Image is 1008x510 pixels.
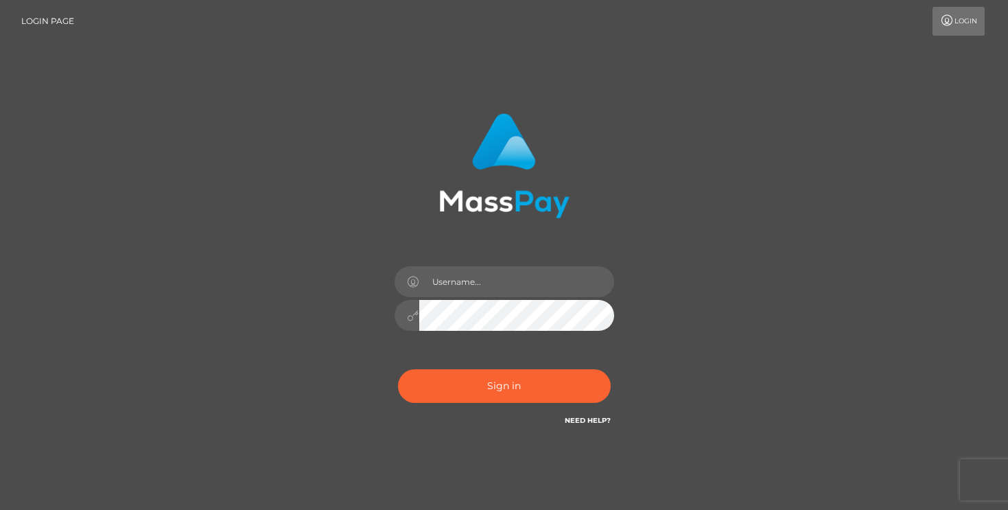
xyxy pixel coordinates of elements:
[419,266,614,297] input: Username...
[933,7,985,36] a: Login
[398,369,611,403] button: Sign in
[565,416,611,425] a: Need Help?
[21,7,74,36] a: Login Page
[439,113,570,218] img: MassPay Login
